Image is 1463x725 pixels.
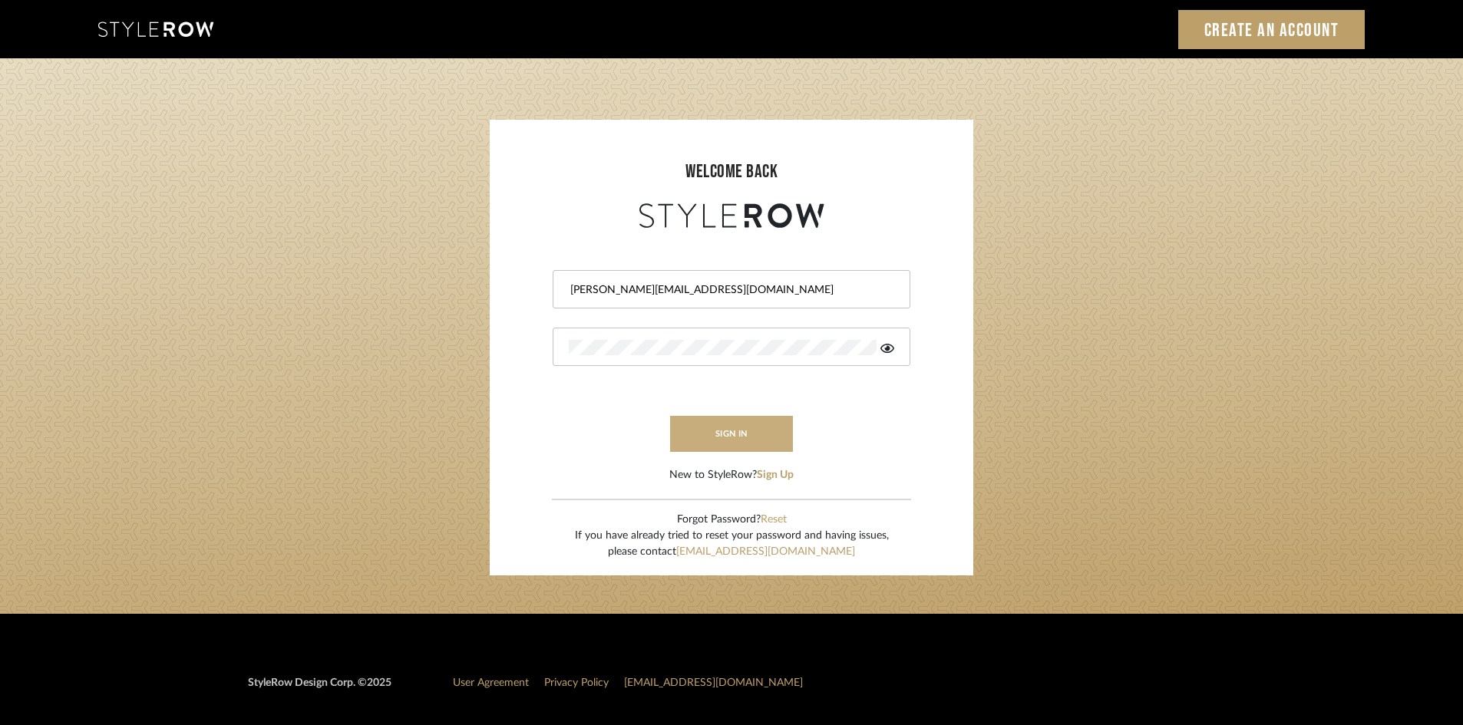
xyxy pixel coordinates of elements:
[757,467,794,483] button: Sign Up
[1178,10,1366,49] a: Create an Account
[248,675,391,704] div: StyleRow Design Corp. ©2025
[544,677,609,688] a: Privacy Policy
[761,512,787,528] button: Reset
[670,416,793,452] button: sign in
[453,677,529,688] a: User Agreement
[669,467,794,483] div: New to StyleRow?
[575,512,889,528] div: Forgot Password?
[624,677,803,688] a: [EMAIL_ADDRESS][DOMAIN_NAME]
[575,528,889,560] div: If you have already tried to reset your password and having issues, please contact
[569,282,890,298] input: Email Address
[676,546,855,557] a: [EMAIL_ADDRESS][DOMAIN_NAME]
[505,158,958,186] div: welcome back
